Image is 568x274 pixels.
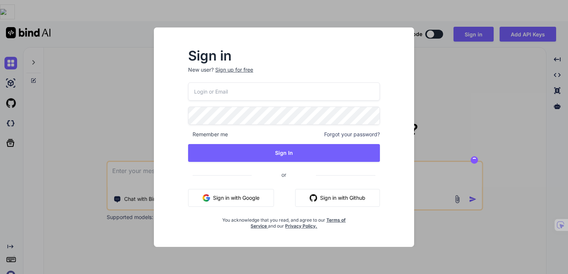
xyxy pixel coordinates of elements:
[220,213,348,229] div: You acknowledge that you read, and agree to our and our
[188,50,380,62] h2: Sign in
[188,131,228,138] span: Remember me
[324,131,380,138] span: Forgot your password?
[188,189,274,207] button: Sign in with Google
[251,217,346,229] a: Terms of Service
[203,194,210,202] img: google
[252,166,316,184] span: or
[310,194,317,202] img: github
[188,144,380,162] button: Sign In
[188,82,380,101] input: Login or Email
[295,189,380,207] button: Sign in with Github
[188,66,380,82] p: New user?
[285,223,317,229] a: Privacy Policy.
[215,66,253,74] div: Sign up for free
